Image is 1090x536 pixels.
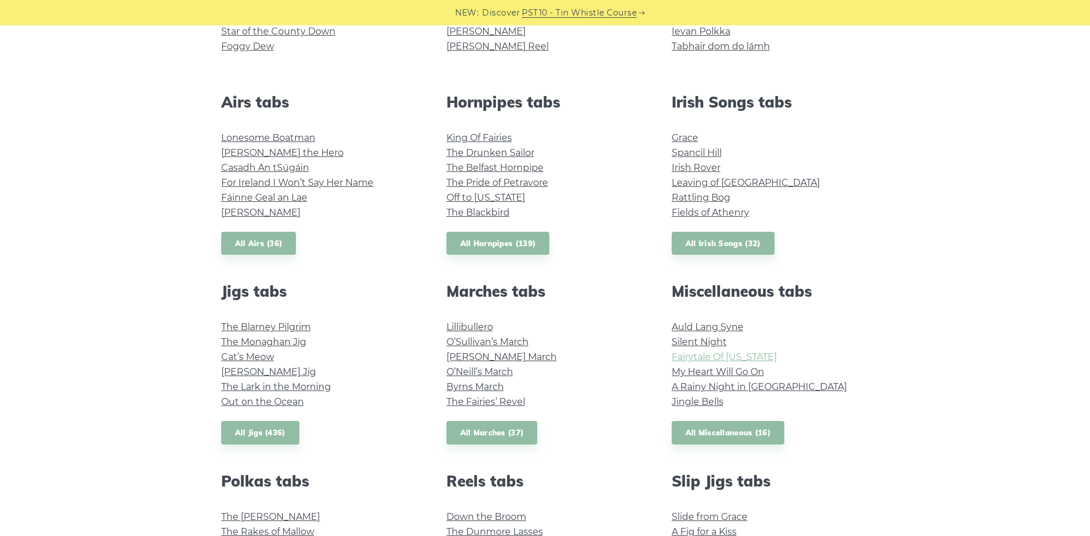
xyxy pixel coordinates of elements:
h2: Jigs tabs [221,282,419,300]
a: Grace [672,132,698,143]
a: Down the Broom [446,511,526,522]
a: King Of Fairies [446,132,512,143]
a: The Blarney Pilgrim [221,321,311,332]
h2: Airs tabs [221,93,419,111]
a: Casadh An tSúgáin [221,162,309,173]
a: Fields of Athenry [672,207,749,218]
a: O’Sullivan’s March [446,336,529,347]
a: All Airs (36) [221,232,296,255]
a: The Drunken Sailor [446,147,534,158]
a: [PERSON_NAME] March [446,351,557,362]
a: Cat’s Meow [221,351,274,362]
a: [PERSON_NAME] [221,207,301,218]
a: The Belfast Hornpipe [446,162,544,173]
a: Ievan Polkka [672,26,730,37]
a: Out on the Ocean [221,396,304,407]
a: Auld Lang Syne [672,321,744,332]
a: The Pride of Petravore [446,177,548,188]
a: Irish Rover [672,162,721,173]
span: NEW: [455,6,479,20]
a: All Marches (37) [446,421,538,445]
a: The Monaghan Jig [221,336,306,347]
a: My Heart Will Go On [672,366,764,377]
a: Lonesome Boatman [221,132,315,143]
h2: Reels tabs [446,472,644,490]
a: All Miscellaneous (16) [672,421,785,445]
a: Leaving of [GEOGRAPHIC_DATA] [672,177,820,188]
a: The Lark in the Morning [221,381,331,392]
a: Slide from Grace [672,511,748,522]
h2: Slip Jigs tabs [672,472,869,490]
h2: Hornpipes tabs [446,93,644,111]
a: [PERSON_NAME] Reel [446,41,549,52]
a: Fairytale Of [US_STATE] [672,351,777,362]
h2: Miscellaneous tabs [672,282,869,300]
a: All Irish Songs (32) [672,232,775,255]
a: [PERSON_NAME] Jig [221,366,316,377]
a: Foggy Dew [221,41,274,52]
h2: Polkas tabs [221,472,419,490]
a: The Blackbird [446,207,510,218]
a: Tabhair dom do lámh [672,41,770,52]
a: [PERSON_NAME] the Hero [221,147,344,158]
a: Off to [US_STATE] [446,192,525,203]
a: Lillibullero [446,321,493,332]
a: The Fairies’ Revel [446,396,525,407]
a: O’Neill’s March [446,366,513,377]
a: All Jigs (436) [221,421,299,445]
a: Spancil Hill [672,147,722,158]
a: Rattling Bog [672,192,730,203]
a: Fáinne Geal an Lae [221,192,307,203]
a: [PERSON_NAME] [446,26,526,37]
a: Jingle Bells [672,396,723,407]
span: Discover [482,6,520,20]
a: The [PERSON_NAME] [221,511,320,522]
a: Star of the County Down [221,26,336,37]
a: For Ireland I Won’t Say Her Name [221,177,373,188]
h2: Marches tabs [446,282,644,300]
a: A Rainy Night in [GEOGRAPHIC_DATA] [672,381,847,392]
a: PST10 - Tin Whistle Course [522,6,637,20]
h2: Irish Songs tabs [672,93,869,111]
a: Byrns March [446,381,504,392]
a: All Hornpipes (139) [446,232,550,255]
a: Silent Night [672,336,727,347]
